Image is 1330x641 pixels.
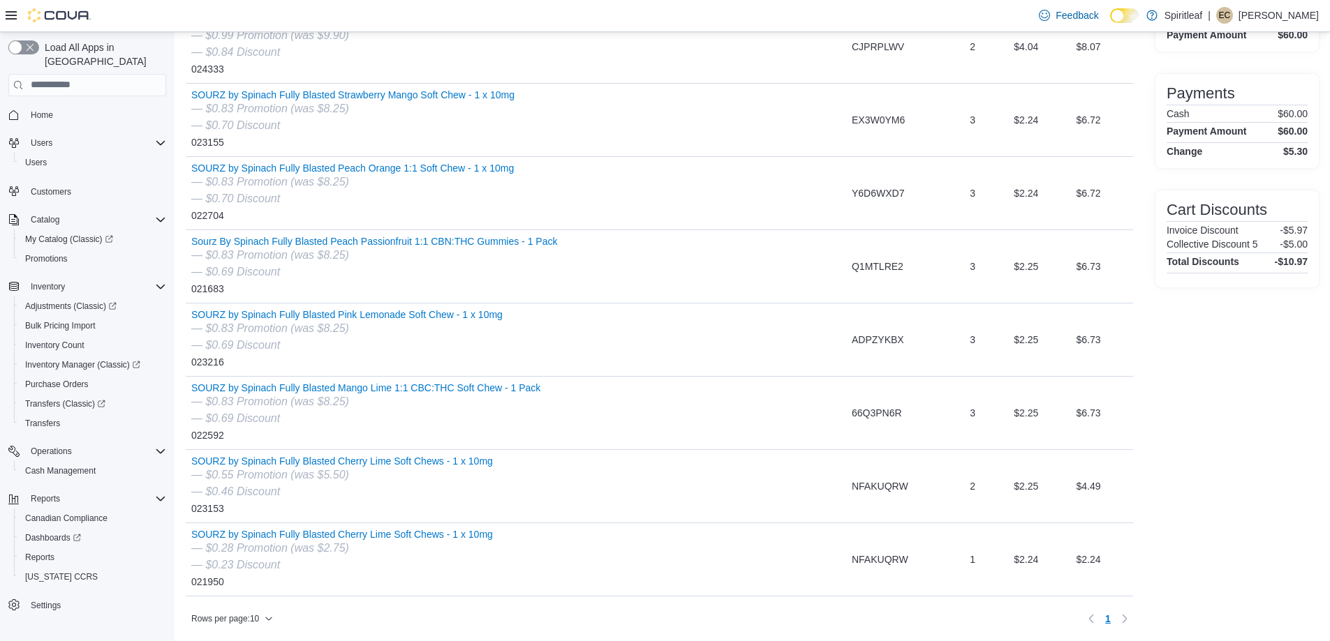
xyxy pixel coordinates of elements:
[191,382,540,393] button: SOURZ by Spinach Fully Blasted Mango Lime 1:1 CBC:THC Soft Chew - 1 Pack
[1071,252,1133,280] div: $6.73
[191,557,493,573] div: — $0.23 Discount
[39,40,166,68] span: Load All Apps in [GEOGRAPHIC_DATA]
[852,112,905,128] span: EX3W0YM6
[1167,239,1258,250] h6: Collective Discount 5
[852,258,903,275] span: Q1MTLRE2
[1033,1,1104,29] a: Feedback
[3,181,172,201] button: Customers
[1008,399,1070,427] div: $2.25
[25,320,96,331] span: Bulk Pricing Import
[20,462,101,479] a: Cash Management
[191,529,493,590] div: 021950
[1071,106,1133,134] div: $6.72
[14,316,172,335] button: Bulk Pricing Import
[191,455,493,467] button: SOURZ by Spinach Fully Blasted Cherry Lime Soft Chews - 1 x 10mg
[14,153,172,172] button: Users
[14,528,172,548] a: Dashboards
[25,211,65,228] button: Catalog
[191,247,557,264] div: — $0.83 Promotion (was $8.25)
[1008,545,1070,573] div: $2.24
[191,309,503,370] div: 023216
[1008,472,1070,500] div: $2.25
[25,234,113,245] span: My Catalog (Classic)
[191,483,493,500] div: — $0.46 Discount
[14,249,172,269] button: Promotions
[1280,225,1308,236] p: -$5.97
[31,446,72,457] span: Operations
[20,356,146,373] a: Inventory Manager (Classic)
[852,405,902,421] span: 66Q3PN6R
[1208,7,1211,24] p: |
[31,493,60,504] span: Reports
[3,210,172,229] button: Catalog
[20,376,94,393] a: Purchase Orders
[3,489,172,508] button: Reports
[191,44,464,61] div: — $0.84 Discount
[191,320,503,337] div: — $0.83 Promotion (was $8.25)
[852,478,908,495] span: NFAKUQRW
[1071,545,1133,573] div: $2.24
[1083,608,1133,630] nav: Pagination for table: MemoryTable from EuiInMemoryTable
[20,250,166,267] span: Promotions
[3,105,172,125] button: Home
[191,540,493,557] div: — $0.28 Promotion (was $2.75)
[964,472,1008,500] div: 2
[20,415,66,432] a: Transfers
[20,317,166,334] span: Bulk Pricing Import
[25,532,81,543] span: Dashboards
[14,335,172,355] button: Inventory Count
[191,410,540,427] div: — $0.69 Discount
[1116,610,1133,627] button: Next page
[25,490,166,507] span: Reports
[14,355,172,375] a: Inventory Manager (Classic)
[20,154,52,171] a: Users
[1008,179,1070,207] div: $2.24
[20,231,119,248] a: My Catalog (Classic)
[31,281,65,292] span: Inventory
[20,395,166,412] span: Transfers (Classic)
[25,359,140,370] span: Inventory Manager (Classic)
[20,568,166,585] span: Washington CCRS
[1219,7,1231,24] span: EC
[852,331,904,348] span: ADPZYKBX
[1165,7,1202,24] p: Spiritleaf
[20,568,103,585] a: [US_STATE] CCRS
[25,253,68,264] span: Promotions
[25,513,108,524] span: Canadian Compliance
[852,38,904,55] span: CJPRPLWV
[31,110,53,121] span: Home
[191,89,515,151] div: 023155
[25,490,66,507] button: Reports
[3,595,172,615] button: Settings
[20,356,166,373] span: Inventory Manager (Classic)
[191,309,503,320] button: SOURZ by Spinach Fully Blasted Pink Lemonade Soft Chew - 1 x 10mg
[964,399,1008,427] div: 3
[964,326,1008,354] div: 3
[20,529,166,546] span: Dashboards
[964,106,1008,134] div: 3
[1110,8,1139,23] input: Dark Mode
[964,252,1008,280] div: 3
[20,250,73,267] a: Promotions
[1105,612,1111,626] span: 1
[20,154,166,171] span: Users
[31,214,59,225] span: Catalog
[25,571,98,582] span: [US_STATE] CCRS
[1167,256,1239,267] h4: Total Discounts
[14,567,172,587] button: [US_STATE] CCRS
[191,264,557,280] div: — $0.69 Discount
[25,443,77,460] button: Operations
[25,211,166,228] span: Catalog
[20,510,166,527] span: Canadian Compliance
[191,236,557,297] div: 021683
[1071,326,1133,354] div: $6.73
[191,163,514,224] div: 022704
[14,296,172,316] a: Adjustments (Classic)
[14,548,172,567] button: Reports
[1071,179,1133,207] div: $6.72
[28,8,91,22] img: Cova
[25,106,166,123] span: Home
[25,157,47,168] span: Users
[14,375,172,394] button: Purchase Orders
[191,89,515,100] button: SOURZ by Spinach Fully Blasted Strawberry Mango Soft Chew - 1 x 10mg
